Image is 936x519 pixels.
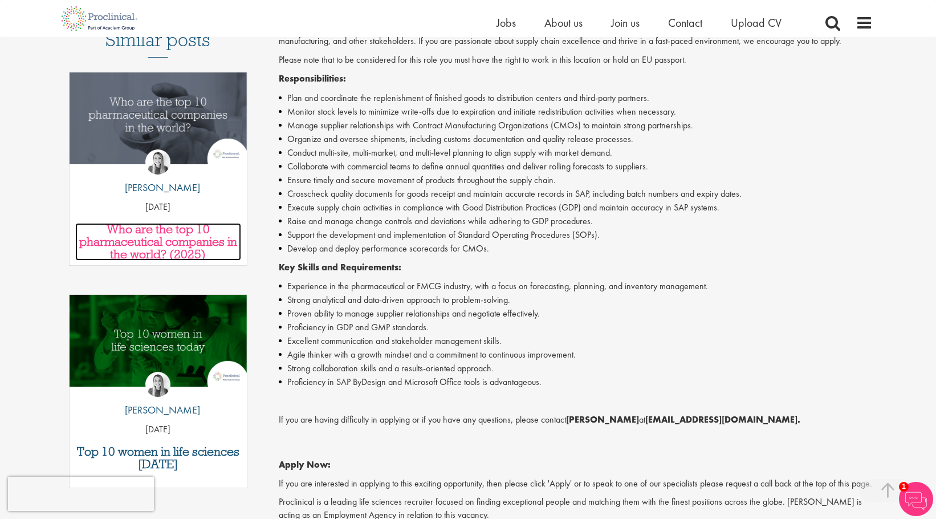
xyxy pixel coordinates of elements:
[145,149,170,175] img: Hannah Burke
[497,15,516,30] a: Jobs
[279,261,401,273] strong: Key Skills and Requirements:
[279,228,873,242] li: Support the development and implementation of Standard Operating Procedures (SOPs).
[731,15,782,30] a: Upload CV
[105,30,210,58] h3: Similar posts
[279,146,873,160] li: Conduct multi-site, multi-market, and multi-level planning to align supply with market demand.
[70,423,247,436] p: [DATE]
[279,477,873,490] p: If you are interested in applying to this exciting opportunity, then please click 'Apply' or to s...
[611,15,640,30] a: Join us
[279,242,873,256] li: Develop and deploy performance scorecards for CMOs.
[279,132,873,146] li: Organize and oversee shipments, including customs documentation and quality release processes.
[279,119,873,132] li: Manage supplier relationships with Contract Manufacturing Organizations (CMOs) to maintain strong...
[279,91,873,105] li: Plan and coordinate the replenishment of finished goods to distribution centers and third-party p...
[279,105,873,119] li: Monitor stock levels to minimize write-offs due to expiration and initiate redistribution activit...
[544,15,583,30] a: About us
[75,445,241,471] a: Top 10 women in life sciences [DATE]
[116,372,200,423] a: Hannah Burke [PERSON_NAME]
[116,149,200,201] a: Hannah Burke [PERSON_NAME]
[899,482,909,492] span: 1
[279,459,331,471] strong: Apply Now:
[279,413,873,427] p: If you are having difficulty in applying or if you have any questions, please contact at
[8,477,154,511] iframe: reCAPTCHA
[70,72,247,164] img: Top 10 pharmaceutical companies in the world 2025
[645,413,800,425] strong: [EMAIL_ADDRESS][DOMAIN_NAME].
[279,362,873,375] li: Strong collaboration skills and a results-oriented approach.
[279,307,873,321] li: Proven ability to manage supplier relationships and negotiate effectively.
[116,403,200,417] p: [PERSON_NAME]
[279,201,873,214] li: Execute supply chain activities in compliance with Good Distribution Practices (GDP) and maintain...
[70,201,247,214] p: [DATE]
[279,293,873,307] li: Strong analytical and data-driven approach to problem-solving.
[899,482,933,516] img: Chatbot
[70,295,247,396] a: Link to a post
[279,173,873,187] li: Ensure timely and secure movement of products throughout the supply chain.
[279,348,873,362] li: Agile thinker with a growth mindset and a commitment to continuous improvement.
[566,413,639,425] strong: [PERSON_NAME]
[75,223,241,261] a: Who are the top 10 pharmaceutical companies in the world? (2025)
[279,375,873,389] li: Proficiency in SAP ByDesign and Microsoft Office tools is advantageous.
[279,72,346,84] strong: Responsibilities:
[70,72,247,173] a: Link to a post
[279,321,873,334] li: Proficiency in GDP and GMP standards.
[279,187,873,201] li: Crosscheck quality documents for goods receipt and maintain accurate records in SAP, including ba...
[116,180,200,195] p: [PERSON_NAME]
[279,279,873,293] li: Experience in the pharmaceutical or FMCG industry, with a focus on forecasting, planning, and inv...
[668,15,702,30] a: Contact
[70,295,247,387] img: Top 10 women in life sciences today
[279,334,873,348] li: Excellent communication and stakeholder management skills.
[279,54,873,67] p: Please note that to be considered for this role you must have the right to work in this location ...
[279,214,873,228] li: Raise and manage change controls and deviations while adhering to GDP procedures.
[145,372,170,397] img: Hannah Burke
[279,160,873,173] li: Collaborate with commercial teams to define annual quantities and deliver rolling forecasts to su...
